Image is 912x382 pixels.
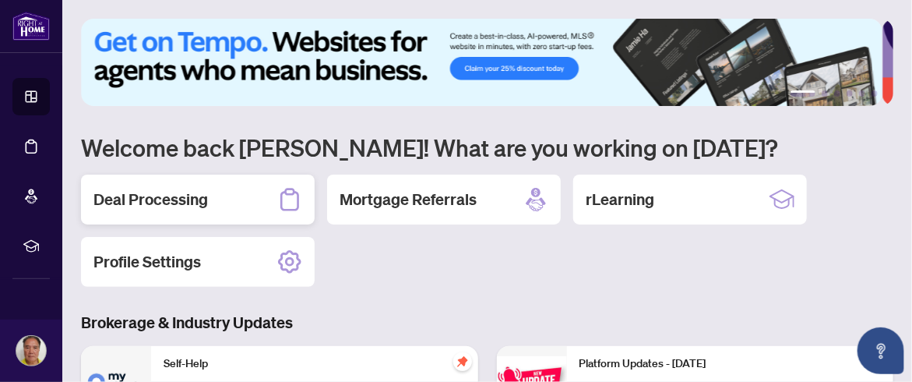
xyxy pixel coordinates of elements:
p: Self-Help [164,355,466,373]
button: 6 [872,90,878,97]
button: 4 [847,90,853,97]
img: Slide 0 [81,19,882,106]
button: 5 [859,90,865,97]
h3: Brokerage & Industry Updates [81,312,893,334]
h2: rLearning [586,189,654,210]
h1: Welcome back [PERSON_NAME]! What are you working on [DATE]? [81,133,893,162]
button: 3 [834,90,840,97]
button: Open asap [857,327,904,374]
h2: Deal Processing [93,189,208,210]
img: Profile Icon [16,336,46,366]
h2: Profile Settings [93,251,201,273]
button: 2 [822,90,828,97]
h2: Mortgage Referrals [340,189,477,210]
button: 1 [791,90,815,97]
span: pushpin [453,352,472,371]
p: Platform Updates - [DATE] [579,355,882,373]
img: logo [12,12,50,41]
